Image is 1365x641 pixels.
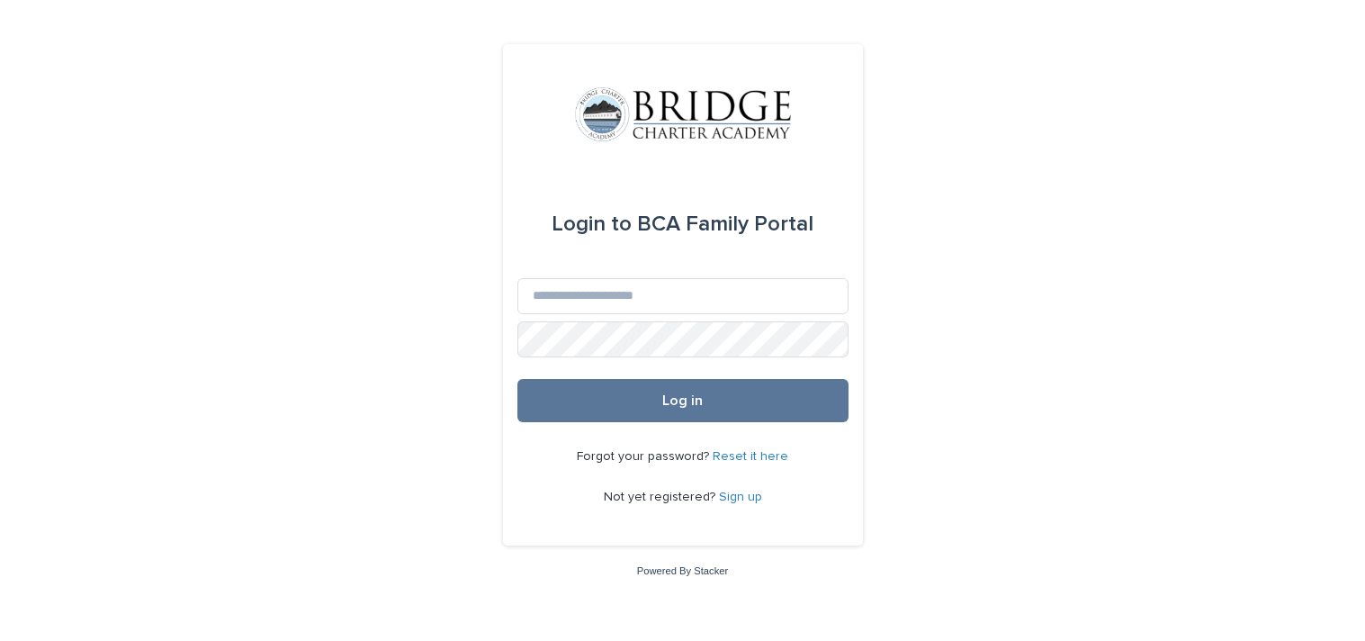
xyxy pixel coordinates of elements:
a: Powered By Stacker [637,565,728,576]
button: Log in [517,379,849,422]
span: Forgot your password? [577,450,713,463]
img: V1C1m3IdTEidaUdm9Hs0 [575,87,791,141]
a: Sign up [719,491,762,503]
span: Log in [662,393,703,408]
span: Login to [552,213,632,235]
span: Not yet registered? [604,491,719,503]
div: BCA Family Portal [552,199,813,249]
a: Reset it here [713,450,788,463]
